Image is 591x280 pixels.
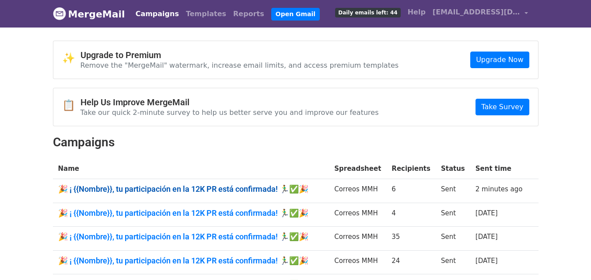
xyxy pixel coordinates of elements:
[230,5,268,23] a: Reports
[329,203,386,227] td: Correos MMH
[53,5,125,23] a: MergeMail
[386,159,436,179] th: Recipients
[436,159,470,179] th: Status
[476,99,529,115] a: Take Survey
[429,3,532,24] a: [EMAIL_ADDRESS][DOMAIN_NAME]
[53,135,539,150] h2: Campaigns
[436,179,470,203] td: Sent
[182,5,230,23] a: Templates
[132,5,182,23] a: Campaigns
[436,250,470,274] td: Sent
[53,159,329,179] th: Name
[476,257,498,265] a: [DATE]
[62,52,80,65] span: ✨
[58,184,324,194] a: 🎉 ¡ {{Nombre}}, tu participación en la 12K PR está confirmada! 🏃‍♂️✅🎉
[470,52,529,68] a: Upgrade Now
[433,7,520,17] span: [EMAIL_ADDRESS][DOMAIN_NAME]
[329,179,386,203] td: Correos MMH
[386,203,436,227] td: 4
[476,209,498,217] a: [DATE]
[547,238,591,280] div: Widget de chat
[436,203,470,227] td: Sent
[332,3,404,21] a: Daily emails left: 44
[436,227,470,251] td: Sent
[329,250,386,274] td: Correos MMH
[80,61,399,70] p: Remove the "MergeMail" watermark, increase email limits, and access premium templates
[470,159,528,179] th: Sent time
[476,185,523,193] a: 2 minutes ago
[386,179,436,203] td: 6
[386,227,436,251] td: 35
[53,7,66,20] img: MergeMail logo
[335,8,400,17] span: Daily emails left: 44
[329,227,386,251] td: Correos MMH
[271,8,320,21] a: Open Gmail
[476,233,498,241] a: [DATE]
[80,97,379,107] h4: Help Us Improve MergeMail
[58,208,324,218] a: 🎉 ¡ {{Nombre}}, tu participación en la 12K PR está confirmada! 🏃‍♂️✅🎉
[80,50,399,60] h4: Upgrade to Premium
[329,159,386,179] th: Spreadsheet
[80,108,379,117] p: Take our quick 2-minute survey to help us better serve you and improve our features
[58,232,324,242] a: 🎉 ¡ {{Nombre}}, tu participación en la 12K PR está confirmada! 🏃‍♂️✅🎉
[404,3,429,21] a: Help
[58,256,324,266] a: 🎉 ¡ {{Nombre}}, tu participación en la 12K PR está confirmada! 🏃‍♂️✅🎉
[386,250,436,274] td: 24
[62,99,80,112] span: 📋
[547,238,591,280] iframe: Chat Widget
